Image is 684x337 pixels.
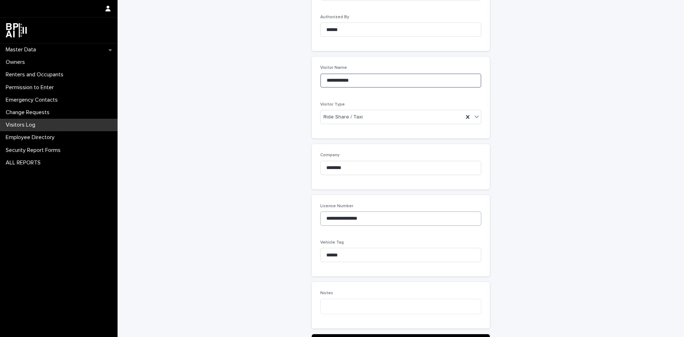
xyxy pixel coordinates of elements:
p: Change Requests [3,109,55,116]
p: Visitors Log [3,122,41,128]
p: Permission to Enter [3,84,59,91]
span: Authorized By [320,15,349,19]
span: Vehicle Tag [320,240,344,245]
p: Emergency Contacts [3,97,63,103]
p: Owners [3,59,31,66]
p: Employee Directory [3,134,60,141]
span: Visitor Type [320,102,345,107]
p: ALL REPORTS [3,159,46,166]
span: Company [320,153,340,157]
p: Master Data [3,46,42,53]
span: Visitor Name [320,66,347,70]
span: License Number [320,204,353,208]
span: Notes [320,291,333,295]
p: Renters and Occupants [3,71,69,78]
span: Ride Share / Taxi [323,113,363,121]
img: dwgmcNfxSF6WIOOXiGgu [6,23,27,37]
p: Security Report Forms [3,147,66,154]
